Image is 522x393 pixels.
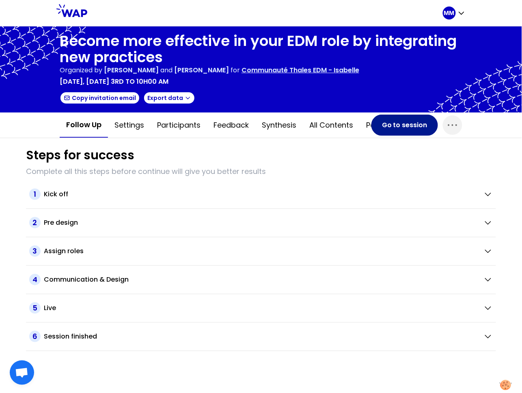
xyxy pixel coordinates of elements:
span: 6 [29,331,41,342]
button: 5Live [29,302,493,314]
h2: Assign roles [44,246,84,256]
h2: Live [44,303,56,313]
button: Participants [151,113,207,137]
button: All contents [303,113,360,137]
button: 4Communication & Design [29,274,493,285]
button: Feedback [207,113,255,137]
button: 6Session finished [29,331,493,342]
p: MM [444,9,455,17]
button: Synthesis [255,113,303,137]
h1: Become more effective in your EDM role by integrating new practices [60,33,462,65]
button: Export data [143,91,195,104]
p: and [104,65,229,75]
h1: Steps for success [26,148,134,163]
span: 4 [29,274,41,285]
h2: Session finished [44,332,97,341]
h2: Kick off [44,189,68,199]
p: Organized by [60,65,102,75]
span: 3 [29,245,41,257]
p: Complete all this steps before continue will give you better results [26,166,496,177]
h2: Communication & Design [44,275,129,284]
button: Follow up [60,113,108,138]
button: Peer learning plan [360,113,438,137]
button: 3Assign roles [29,245,493,257]
p: for [231,65,240,75]
p: [DATE], [DATE] 3rd to 10h00 am [60,77,168,87]
span: 1 [29,189,41,200]
a: Ouvrir le chat [10,360,34,385]
span: 2 [29,217,41,228]
span: 5 [29,302,41,314]
h2: Pre design [44,218,78,228]
p: Communauté Thales EDM - Isabelle [242,65,359,75]
button: MM [443,7,466,20]
button: 1Kick off [29,189,493,200]
button: Copy invitation email [60,91,140,104]
span: [PERSON_NAME] [174,65,229,75]
button: Settings [108,113,151,137]
span: [PERSON_NAME] [104,65,159,75]
button: 2Pre design [29,217,493,228]
button: Go to session [371,115,438,136]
